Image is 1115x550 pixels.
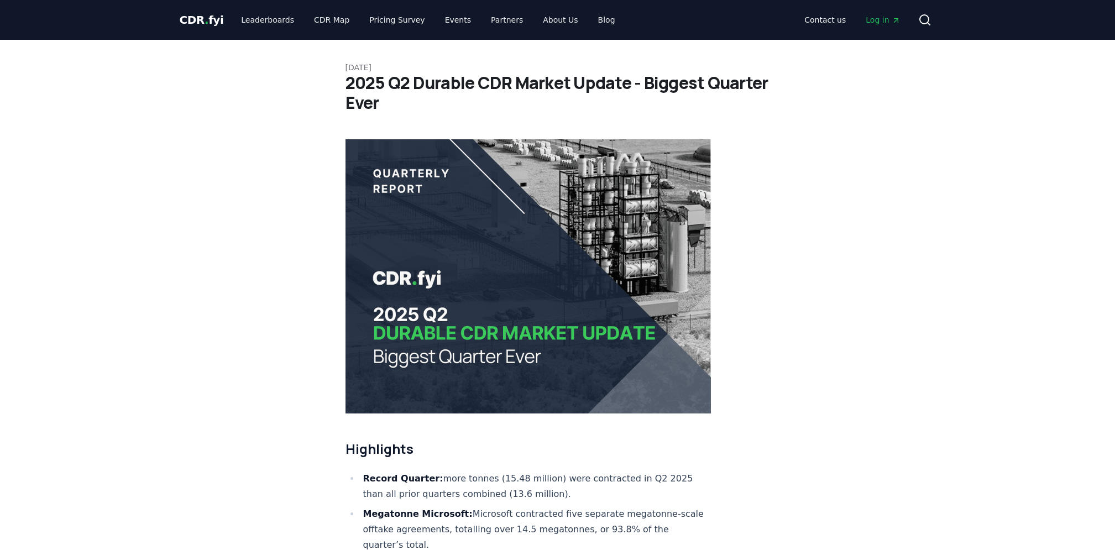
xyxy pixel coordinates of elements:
a: About Us [534,10,587,30]
a: Pricing Survey [360,10,433,30]
a: Blog [589,10,624,30]
img: blog post image [346,139,711,413]
nav: Main [232,10,624,30]
a: CDR Map [305,10,358,30]
strong: Megatonne Microsoft: [363,509,473,519]
a: CDR.fyi [180,12,224,28]
strong: Record Quarter: [363,473,443,484]
p: [DATE] [346,62,770,73]
h1: 2025 Q2 Durable CDR Market Update - Biggest Quarter Ever [346,73,770,113]
li: more tonnes (15.48 million) were contracted in Q2 2025 than all prior quarters combined (13.6 mil... [360,471,711,502]
span: CDR fyi [180,13,224,27]
span: . [205,13,208,27]
h2: Highlights [346,440,711,458]
a: Events [436,10,480,30]
nav: Main [795,10,909,30]
a: Contact us [795,10,855,30]
a: Log in [857,10,909,30]
span: Log in [866,14,900,25]
a: Leaderboards [232,10,303,30]
a: Partners [482,10,532,30]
